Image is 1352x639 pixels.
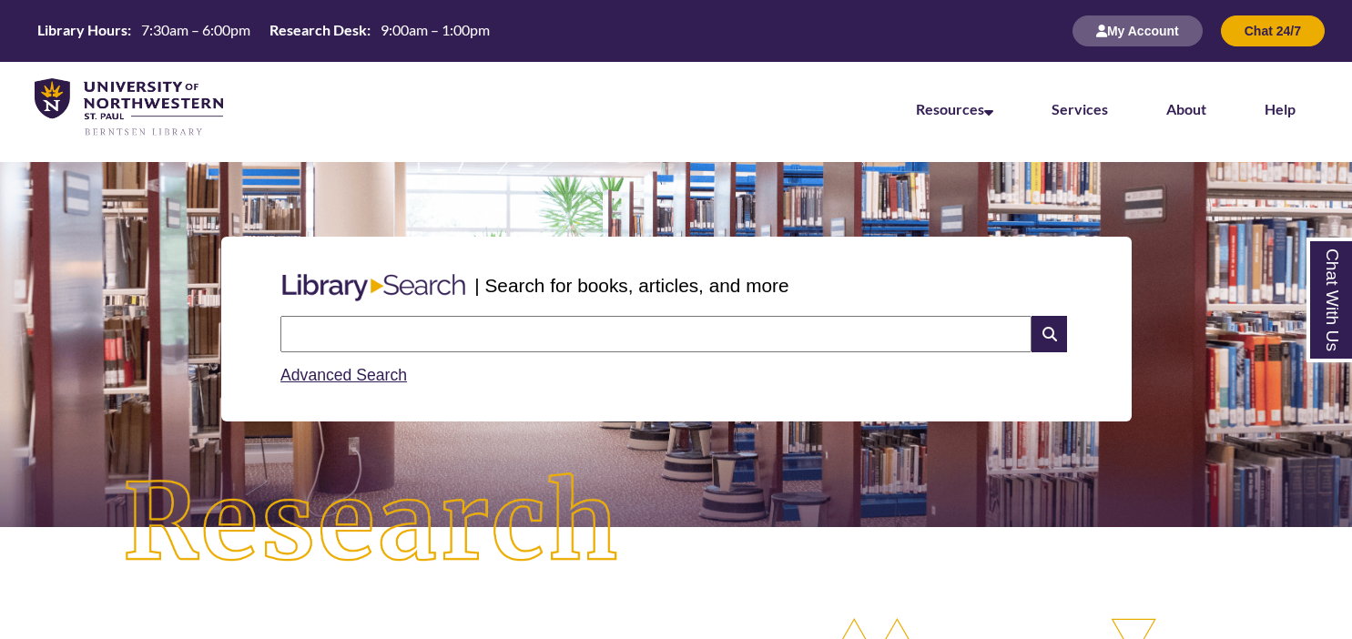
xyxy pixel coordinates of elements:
span: 7:30am – 6:00pm [141,21,250,38]
a: My Account [1072,23,1203,38]
th: Research Desk: [262,20,373,40]
button: My Account [1072,15,1203,46]
button: Chat 24/7 [1221,15,1325,46]
a: Hours Today [30,20,497,42]
a: Chat 24/7 [1221,23,1325,38]
p: | Search for books, articles, and more [474,271,788,299]
a: Advanced Search [280,366,407,384]
i: Search [1032,316,1066,352]
img: Libary Search [273,267,474,309]
img: UNWSP Library Logo [35,78,223,138]
th: Library Hours: [30,20,134,40]
table: Hours Today [30,20,497,40]
a: Services [1052,100,1108,117]
a: About [1166,100,1206,117]
img: Research [67,418,676,629]
a: Resources [916,100,993,117]
a: Help [1265,100,1296,117]
span: 9:00am – 1:00pm [381,21,490,38]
